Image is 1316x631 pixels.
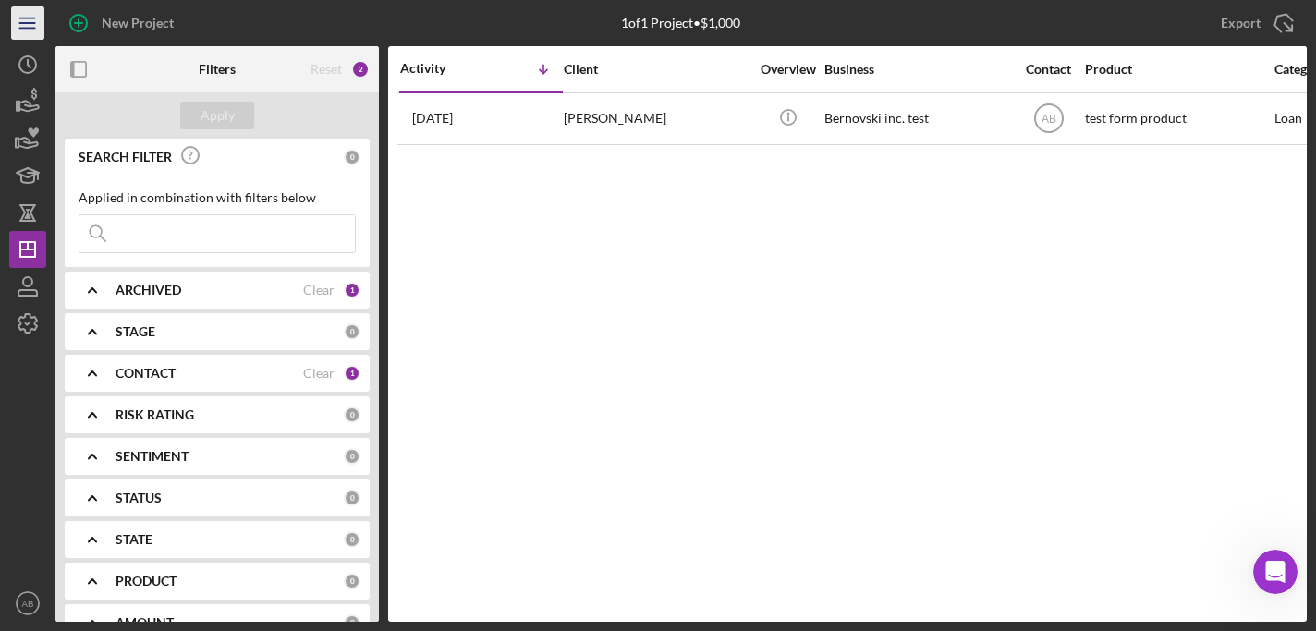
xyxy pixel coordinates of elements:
div: 0 [344,531,360,548]
b: RISK RATING [116,407,194,422]
div: 0 [344,573,360,589]
div: [PERSON_NAME] [564,94,749,143]
div: 1 of 1 Project • $1,000 [621,16,740,30]
div: Business [824,62,1009,77]
b: SEARCH FILTER [79,150,172,164]
b: STATE [116,532,152,547]
text: AB [1041,113,1055,126]
iframe: Intercom live chat [1253,550,1298,594]
div: 0 [344,614,360,631]
div: test form product [1085,94,1270,143]
b: SENTIMENT [116,449,189,464]
div: 2 [351,60,370,79]
div: 0 [344,323,360,340]
b: CONTACT [116,366,176,381]
div: Clear [303,366,335,381]
button: AB [9,585,46,622]
div: Apply [201,102,235,129]
b: PRODUCT [116,574,177,589]
b: Filters [199,62,236,77]
div: Client [564,62,749,77]
div: 0 [344,490,360,506]
div: Overview [753,62,822,77]
b: STAGE [116,324,155,339]
div: Export [1221,5,1261,42]
time: 2021-04-22 20:33 [412,111,453,126]
div: 1 [344,282,360,298]
div: New Project [102,5,174,42]
div: Product [1085,62,1270,77]
b: AMOUNT [116,615,174,630]
div: 0 [344,407,360,423]
div: Clear [303,283,335,297]
div: 0 [344,448,360,465]
b: ARCHIVED [116,283,181,297]
div: Bernovski inc. test [824,94,1009,143]
div: 0 [344,149,360,165]
div: 1 [344,365,360,382]
div: Reset [311,62,342,77]
div: Contact [1014,62,1083,77]
button: Apply [180,102,254,129]
div: Applied in combination with filters below [79,190,356,205]
b: STATUS [116,491,162,505]
button: Export [1202,5,1307,42]
text: AB [22,599,34,609]
div: Activity [400,61,481,76]
button: New Project [55,5,192,42]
